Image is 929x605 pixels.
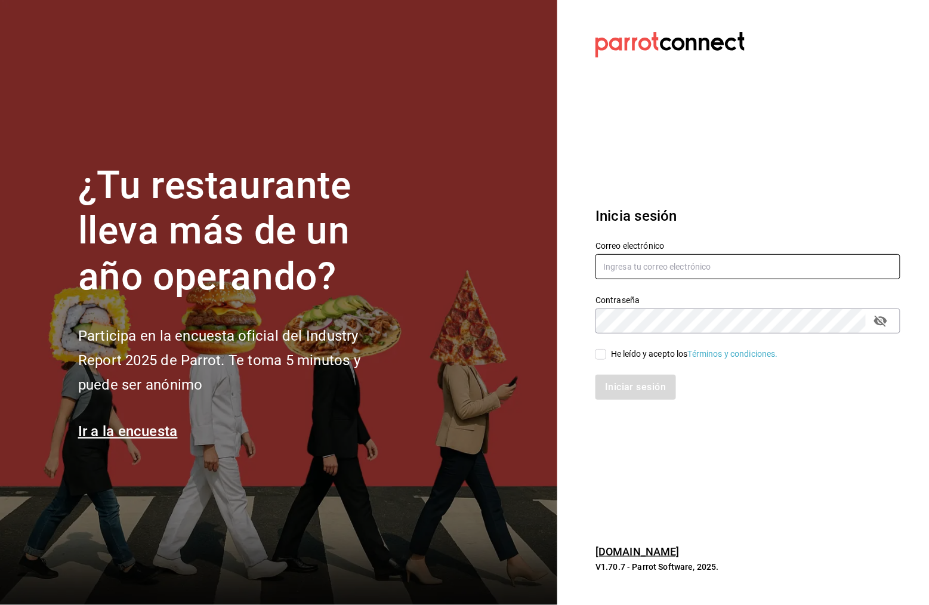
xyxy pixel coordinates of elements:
[611,348,778,360] div: He leído y acepto los
[595,205,900,227] h3: Inicia sesión
[595,545,680,558] a: [DOMAIN_NAME]
[78,423,178,440] a: Ir a la encuesta
[595,254,900,279] input: Ingresa tu correo electrónico
[78,163,400,300] h1: ¿Tu restaurante lleva más de un año operando?
[595,296,900,304] label: Contraseña
[688,349,778,359] a: Términos y condiciones.
[595,561,900,573] p: V1.70.7 - Parrot Software, 2025.
[871,311,891,331] button: passwordField
[78,324,400,397] h2: Participa en la encuesta oficial del Industry Report 2025 de Parrot. Te toma 5 minutos y puede se...
[595,242,900,250] label: Correo electrónico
